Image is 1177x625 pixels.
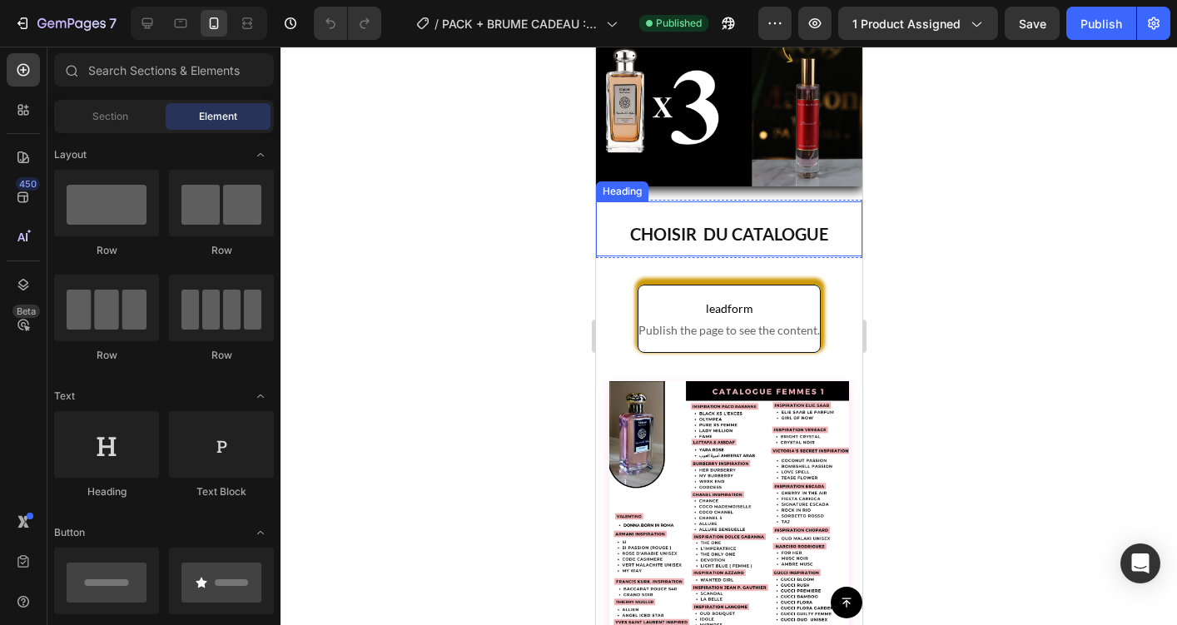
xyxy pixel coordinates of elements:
[169,484,274,499] div: Text Block
[109,13,117,33] p: 7
[247,383,274,409] span: Toggle open
[16,177,40,191] div: 450
[199,109,237,124] span: Element
[1066,7,1136,40] button: Publish
[596,47,862,625] iframe: Design area
[435,15,439,32] span: /
[54,147,87,162] span: Layout
[7,7,124,40] button: 7
[247,519,274,546] span: Toggle open
[54,243,159,258] div: Row
[838,7,998,40] button: 1 product assigned
[442,15,599,32] span: PACK + BRUME CADEAU : 238 dhs
[54,53,274,87] input: Search Sections & Elements
[169,348,274,363] div: Row
[54,348,159,363] div: Row
[12,305,40,318] div: Beta
[1019,17,1046,31] span: Save
[54,389,75,404] span: Text
[247,141,274,168] span: Toggle open
[54,525,85,540] span: Button
[1005,7,1060,40] button: Save
[54,484,159,499] div: Heading
[169,243,274,258] div: Row
[656,16,702,31] span: Published
[1120,543,1160,583] div: Open Intercom Messenger
[1080,15,1122,32] div: Publish
[852,15,961,32] span: 1 product assigned
[314,7,381,40] div: Undo/Redo
[92,109,128,124] span: Section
